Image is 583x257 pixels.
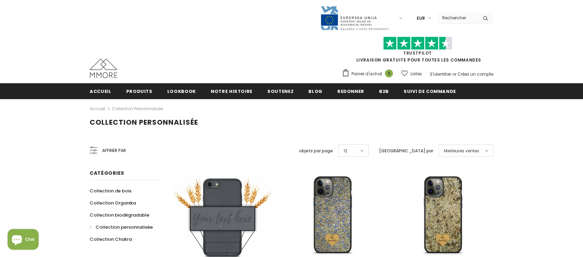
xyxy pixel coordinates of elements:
[342,69,396,79] a: Panier d'achat 0
[379,83,389,99] a: B2B
[320,6,389,31] img: Javni Razpis
[90,233,132,245] a: Collection Chakra
[411,70,422,77] span: Listes
[342,40,493,63] span: LIVRAISON GRATUITE POUR TOUTES LES COMMANDES
[6,229,41,251] inbox-online-store-chat: Shopify online store chat
[444,147,479,154] span: Meilleures ventes
[90,83,111,99] a: Accueil
[430,71,451,77] a: S'identifier
[90,212,149,218] span: Collection biodégradable
[337,88,364,95] span: Redonner
[385,69,393,77] span: 0
[90,200,136,206] span: Collection Organika
[267,83,294,99] a: soutenez
[404,88,456,95] span: Suivi de commande
[167,83,196,99] a: Lookbook
[90,197,136,209] a: Collection Organika
[90,88,111,95] span: Accueil
[126,88,152,95] span: Produits
[90,185,131,197] a: Collection de bois
[417,15,425,22] span: EUR
[90,59,117,78] img: Cas MMORE
[383,37,452,50] img: Faites confiance aux étoiles pilotes
[401,68,422,80] a: Listes
[352,70,382,77] span: Panier d'achat
[96,224,153,230] span: Collection personnalisée
[337,83,364,99] a: Redonner
[112,106,163,112] a: Collection personnalisée
[90,188,131,194] span: Collection de bois
[299,147,333,154] label: objets par page
[379,88,389,95] span: B2B
[90,221,153,233] a: Collection personnalisée
[90,170,124,177] span: Catégories
[320,15,389,21] a: Javni Razpis
[457,71,493,77] a: Créez un compte
[167,88,196,95] span: Lookbook
[438,13,478,23] input: Search Site
[90,236,132,242] span: Collection Chakra
[267,88,294,95] span: soutenez
[90,209,149,221] a: Collection biodégradable
[90,117,198,127] span: Collection personnalisée
[452,71,456,77] span: or
[211,83,253,99] a: Notre histoire
[344,147,347,154] span: 12
[308,88,323,95] span: Blog
[211,88,253,95] span: Notre histoire
[404,83,456,99] a: Suivi de commande
[308,83,323,99] a: Blog
[379,147,433,154] label: [GEOGRAPHIC_DATA] par
[126,83,152,99] a: Produits
[403,50,432,56] a: TrustPilot
[102,147,126,154] span: Affiner par
[90,105,105,113] a: Accueil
